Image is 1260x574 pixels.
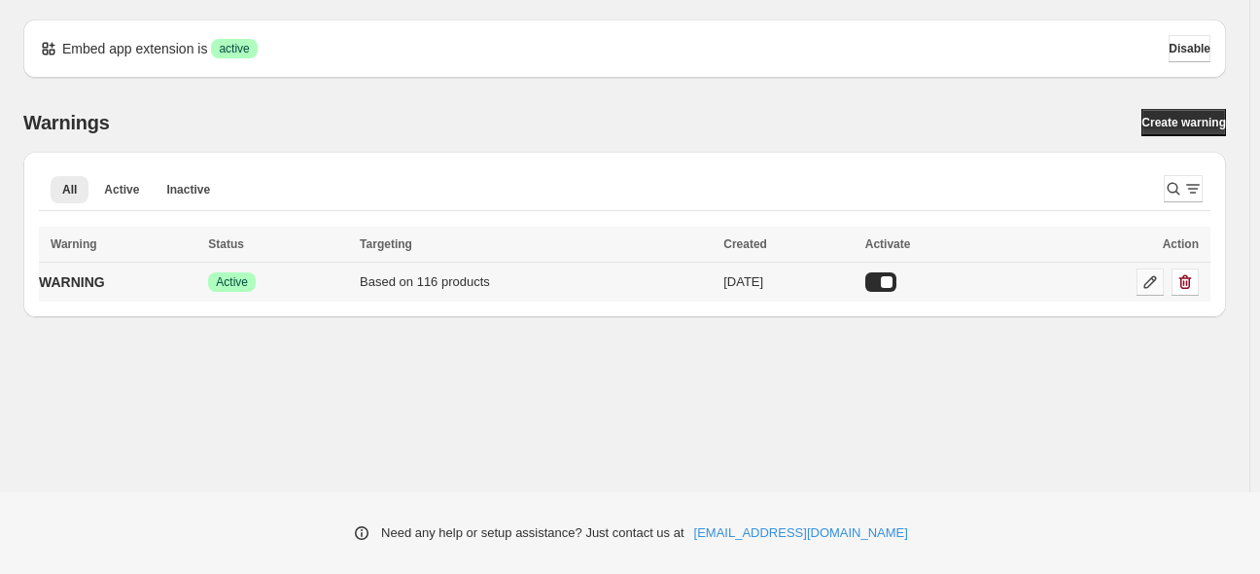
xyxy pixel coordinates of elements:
p: Embed app extension is [62,39,207,58]
div: Based on 116 products [360,272,712,292]
span: Action [1163,237,1199,251]
p: WARNING [39,272,105,292]
span: Status [208,237,244,251]
span: Active [216,274,248,290]
a: WARNING [39,267,105,298]
span: Activate [865,237,911,251]
h2: Warnings [23,111,110,134]
span: All [62,182,77,197]
div: [DATE] [723,272,854,292]
span: Created [723,237,767,251]
button: Search and filter results [1164,175,1203,202]
span: active [219,41,249,56]
span: Disable [1169,41,1210,56]
span: Inactive [166,182,210,197]
a: Create warning [1141,109,1226,136]
span: Warning [51,237,97,251]
span: Targeting [360,237,412,251]
span: Create warning [1141,115,1226,130]
a: [EMAIL_ADDRESS][DOMAIN_NAME] [694,523,908,543]
button: Disable [1169,35,1210,62]
span: Active [104,182,139,197]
